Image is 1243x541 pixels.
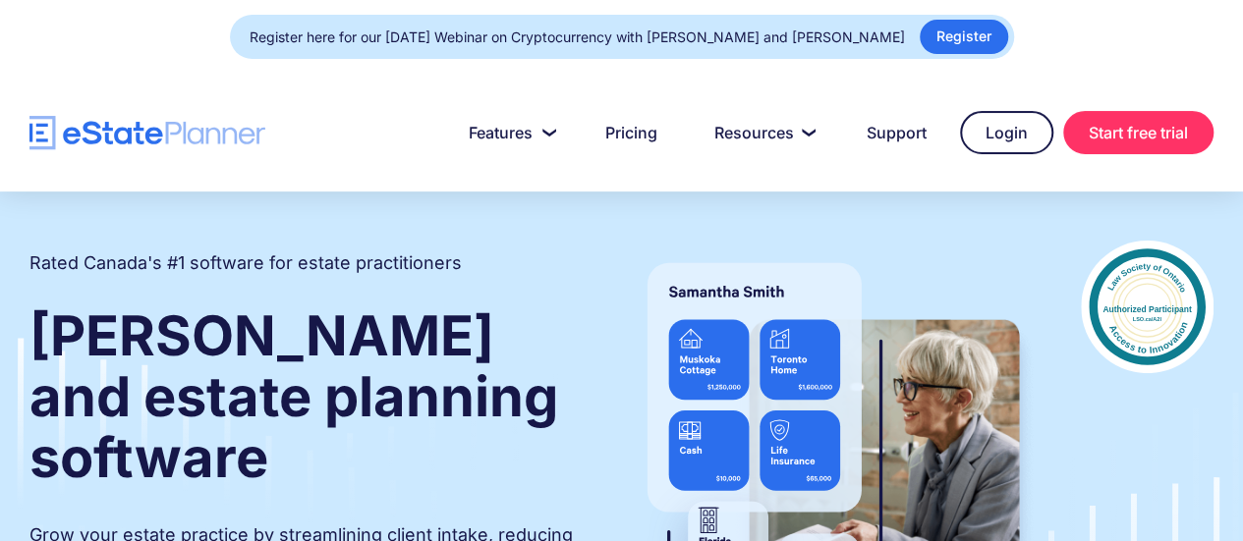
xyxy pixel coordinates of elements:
[920,20,1008,54] a: Register
[691,113,833,152] a: Resources
[29,116,265,150] a: home
[960,111,1053,154] a: Login
[29,250,462,276] h2: Rated Canada's #1 software for estate practitioners
[1063,111,1214,154] a: Start free trial
[582,113,681,152] a: Pricing
[250,24,905,51] div: Register here for our [DATE] Webinar on Cryptocurrency with [PERSON_NAME] and [PERSON_NAME]
[29,302,558,491] strong: [PERSON_NAME] and estate planning software
[843,113,950,152] a: Support
[445,113,572,152] a: Features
